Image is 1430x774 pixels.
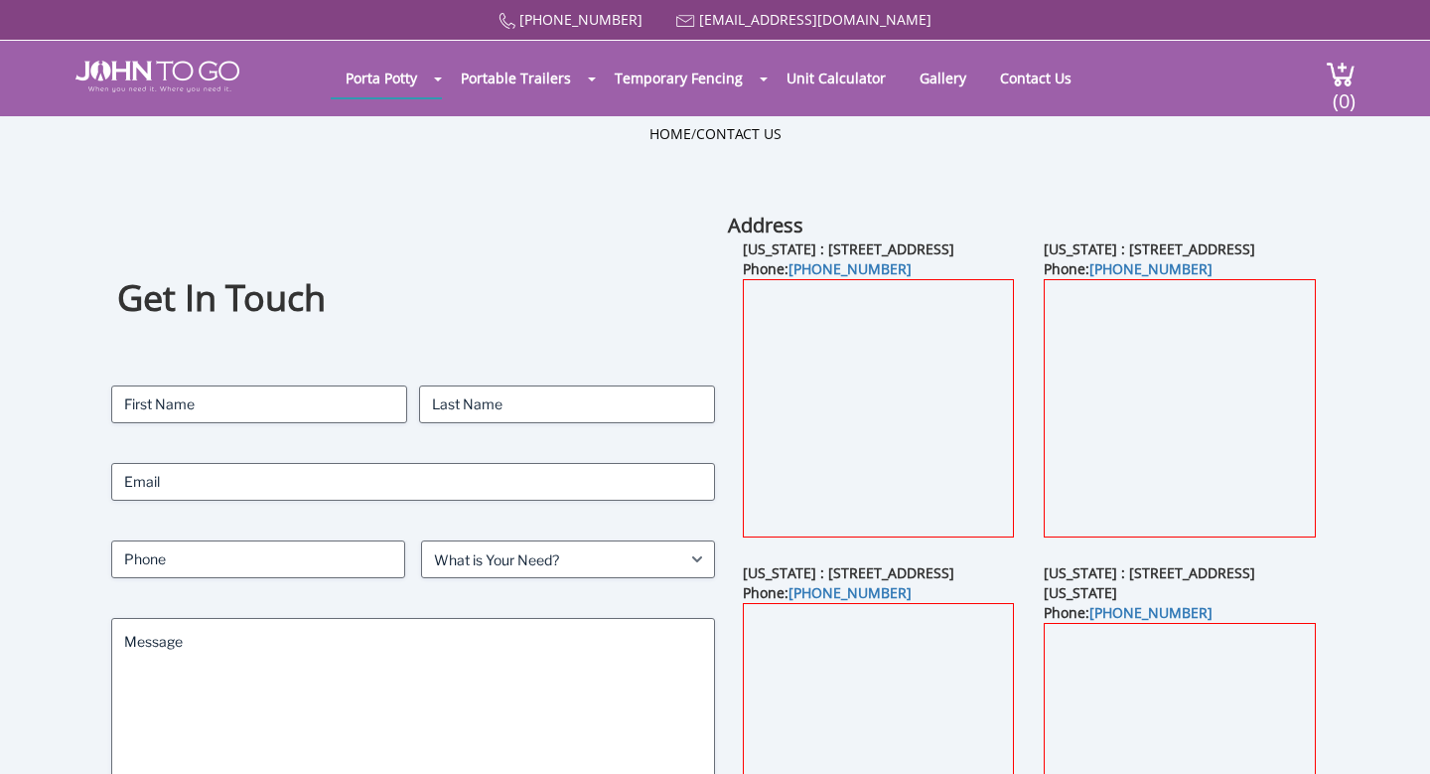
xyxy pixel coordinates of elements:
[446,59,586,97] a: Portable Trailers
[111,463,715,501] input: Email
[1044,563,1255,602] b: [US_STATE] : [STREET_ADDRESS][US_STATE]
[111,386,407,423] input: First Name
[696,124,782,143] a: Contact Us
[649,124,691,143] a: Home
[788,259,912,278] a: [PHONE_NUMBER]
[1044,603,1213,622] b: Phone:
[111,541,405,578] input: Phone
[117,274,709,323] h1: Get In Touch
[1089,259,1213,278] a: [PHONE_NUMBER]
[743,239,954,258] b: [US_STATE] : [STREET_ADDRESS]
[331,59,432,97] a: Porta Potty
[743,259,912,278] b: Phone:
[699,10,931,29] a: [EMAIL_ADDRESS][DOMAIN_NAME]
[649,124,782,144] ul: /
[519,10,643,29] a: [PHONE_NUMBER]
[1332,72,1356,114] span: (0)
[676,15,695,28] img: Mail
[985,59,1086,97] a: Contact Us
[75,61,239,92] img: JOHN to go
[772,59,901,97] a: Unit Calculator
[1326,61,1356,87] img: cart a
[499,13,515,30] img: Call
[1089,603,1213,622] a: [PHONE_NUMBER]
[1044,259,1213,278] b: Phone:
[905,59,981,97] a: Gallery
[1044,239,1255,258] b: [US_STATE] : [STREET_ADDRESS]
[600,59,758,97] a: Temporary Fencing
[419,386,715,423] input: Last Name
[743,563,954,582] b: [US_STATE] : [STREET_ADDRESS]
[788,583,912,602] a: [PHONE_NUMBER]
[743,583,912,602] b: Phone:
[728,212,803,238] b: Address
